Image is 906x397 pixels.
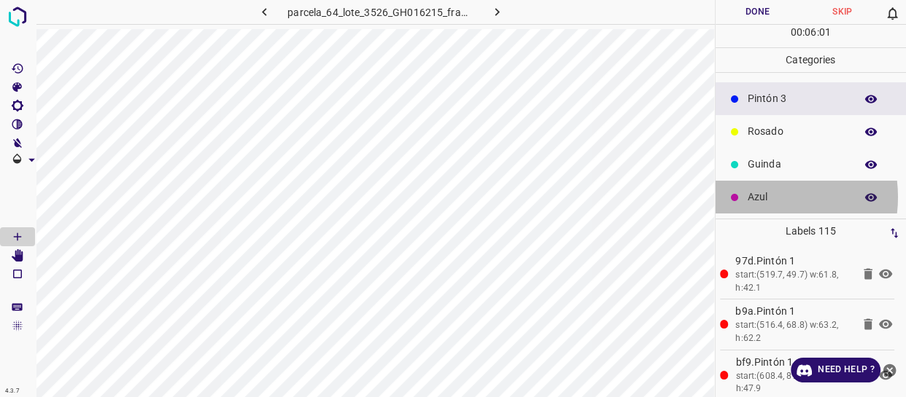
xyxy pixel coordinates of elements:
[735,319,852,345] div: start:(516.4, 68.8) w:63.2, h:62.2
[4,4,31,30] img: logo
[720,219,902,243] p: Labels 115
[735,253,852,269] p: 97d.Pintón 1
[791,25,831,47] div: : :
[1,385,23,397] div: 4.3.7
[748,91,848,106] p: Pintón 3
[791,358,880,382] a: Need Help ?
[748,189,848,205] p: Azul
[735,304,852,319] p: b9a.Pintón 1
[735,370,852,396] div: start:(608.4, 89) w:46.9, h:47.9
[819,25,831,40] p: 01
[748,124,848,139] p: Rosado
[880,358,899,382] button: close-help
[791,25,802,40] p: 00
[748,157,848,172] p: Guinda
[805,25,816,40] p: 06
[735,269,852,294] div: start:(519.7, 49.7) w:61.8, h:42.1
[735,355,852,370] p: bf9.Pintón 1
[287,4,473,24] h6: parcela_64_lote_3526_GH016215_frame_00215_208007.jpg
